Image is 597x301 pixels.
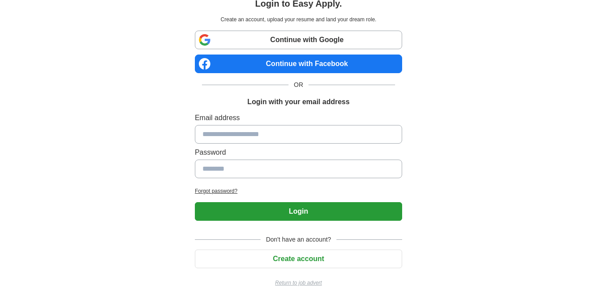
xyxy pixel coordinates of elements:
a: Return to job advert [195,279,402,287]
a: Create account [195,255,402,262]
span: OR [289,80,308,90]
h1: Login with your email address [247,97,349,107]
a: Continue with Facebook [195,55,402,73]
p: Create an account, upload your resume and land your dream role. [197,16,400,23]
button: Login [195,202,402,221]
a: Continue with Google [195,31,402,49]
label: Password [195,147,402,158]
button: Create account [195,250,402,268]
span: Don't have an account? [261,235,336,244]
a: Forgot password? [195,187,402,195]
label: Email address [195,113,402,123]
